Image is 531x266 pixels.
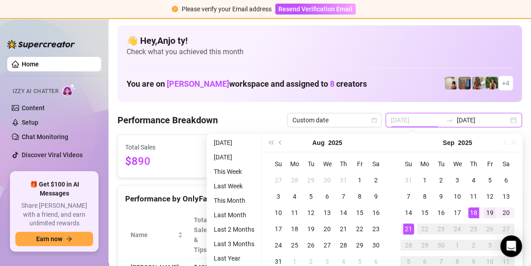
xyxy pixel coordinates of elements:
button: Last year (Control + left) [266,134,276,152]
div: 12 [484,191,495,202]
span: Custom date [292,113,376,127]
div: 7 [403,191,414,202]
td: 2025-09-06 [498,172,514,188]
h4: Performance Breakdown [117,114,218,126]
div: 27 [501,224,512,234]
td: 2025-08-31 [400,172,417,188]
div: 21 [403,224,414,234]
h4: 👋 Hey, Anjo ty ! [127,34,513,47]
td: 2025-08-02 [368,172,384,188]
div: 2 [371,175,381,186]
div: 18 [289,224,300,234]
td: 2025-08-09 [368,188,384,205]
button: Resend Verification Email [275,4,356,14]
div: 29 [354,240,365,251]
td: 2025-08-06 [319,188,335,205]
a: Home [22,61,39,68]
div: 16 [371,207,381,218]
button: Previous month (PageUp) [276,134,286,152]
div: 11 [468,191,479,202]
span: exclamation-circle [172,6,178,12]
th: Th [465,156,482,172]
input: End date [457,115,508,125]
img: Wayne [458,77,471,89]
th: We [319,156,335,172]
span: arrow-right [66,236,72,242]
div: 19 [305,224,316,234]
td: 2025-08-26 [303,237,319,253]
div: 24 [452,224,463,234]
th: Mo [417,156,433,172]
td: 2025-07-28 [287,172,303,188]
td: 2025-09-14 [400,205,417,221]
div: 4 [289,191,300,202]
span: Name [131,230,176,240]
th: We [449,156,465,172]
td: 2025-08-10 [270,205,287,221]
span: to [446,117,453,124]
td: 2025-08-21 [335,221,352,237]
td: 2025-08-16 [368,205,384,221]
div: 15 [354,207,365,218]
li: Last 2 Months [210,224,258,235]
span: Resend Verification Email [278,5,352,13]
button: Choose a month [443,134,455,152]
div: 18 [468,207,479,218]
td: 2025-08-08 [352,188,368,205]
td: 2025-09-28 [400,237,417,253]
td: 2025-08-04 [287,188,303,205]
div: 21 [338,224,349,234]
div: 1 [419,175,430,186]
button: Choose a month [312,134,324,152]
th: Su [400,156,417,172]
td: 2025-08-17 [270,221,287,237]
div: 13 [322,207,333,218]
div: Performance by OnlyFans Creator [125,193,377,205]
div: 15 [419,207,430,218]
span: 🎁 Get $100 in AI Messages [15,180,93,198]
div: 20 [501,207,512,218]
td: 2025-09-17 [449,205,465,221]
td: 2025-09-09 [433,188,449,205]
div: 29 [305,175,316,186]
div: 30 [371,240,381,251]
div: 30 [322,175,333,186]
div: 8 [354,191,365,202]
td: 2025-09-10 [449,188,465,205]
td: 2025-08-23 [368,221,384,237]
div: 27 [322,240,333,251]
div: 10 [452,191,463,202]
div: 27 [273,175,284,186]
div: 24 [273,240,284,251]
li: Last Year [210,253,258,264]
div: 4 [468,175,479,186]
th: Total Sales & Tips [188,211,224,259]
td: 2025-09-07 [400,188,417,205]
span: Check what you achieved this month [127,47,513,57]
img: AI Chatter [62,84,76,97]
div: 6 [501,175,512,186]
a: Content [22,104,45,112]
td: 2025-09-22 [417,221,433,237]
td: 2025-09-02 [433,172,449,188]
td: 2025-08-19 [303,221,319,237]
span: Total Sales & Tips [194,215,211,255]
div: 13 [501,191,512,202]
div: 9 [371,191,381,202]
td: 2025-09-18 [465,205,482,221]
span: Izzy AI Chatter [13,87,58,96]
td: 2025-09-21 [400,221,417,237]
div: 23 [436,224,446,234]
td: 2025-09-29 [417,237,433,253]
td: 2025-09-15 [417,205,433,221]
div: 2 [468,240,479,251]
td: 2025-08-24 [270,237,287,253]
td: 2025-09-08 [417,188,433,205]
td: 2025-10-01 [449,237,465,253]
th: Su [270,156,287,172]
td: 2025-09-13 [498,188,514,205]
div: 31 [403,175,414,186]
td: 2025-08-25 [287,237,303,253]
div: Please verify your Email address [182,4,272,14]
a: Discover Viral Videos [22,151,83,159]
